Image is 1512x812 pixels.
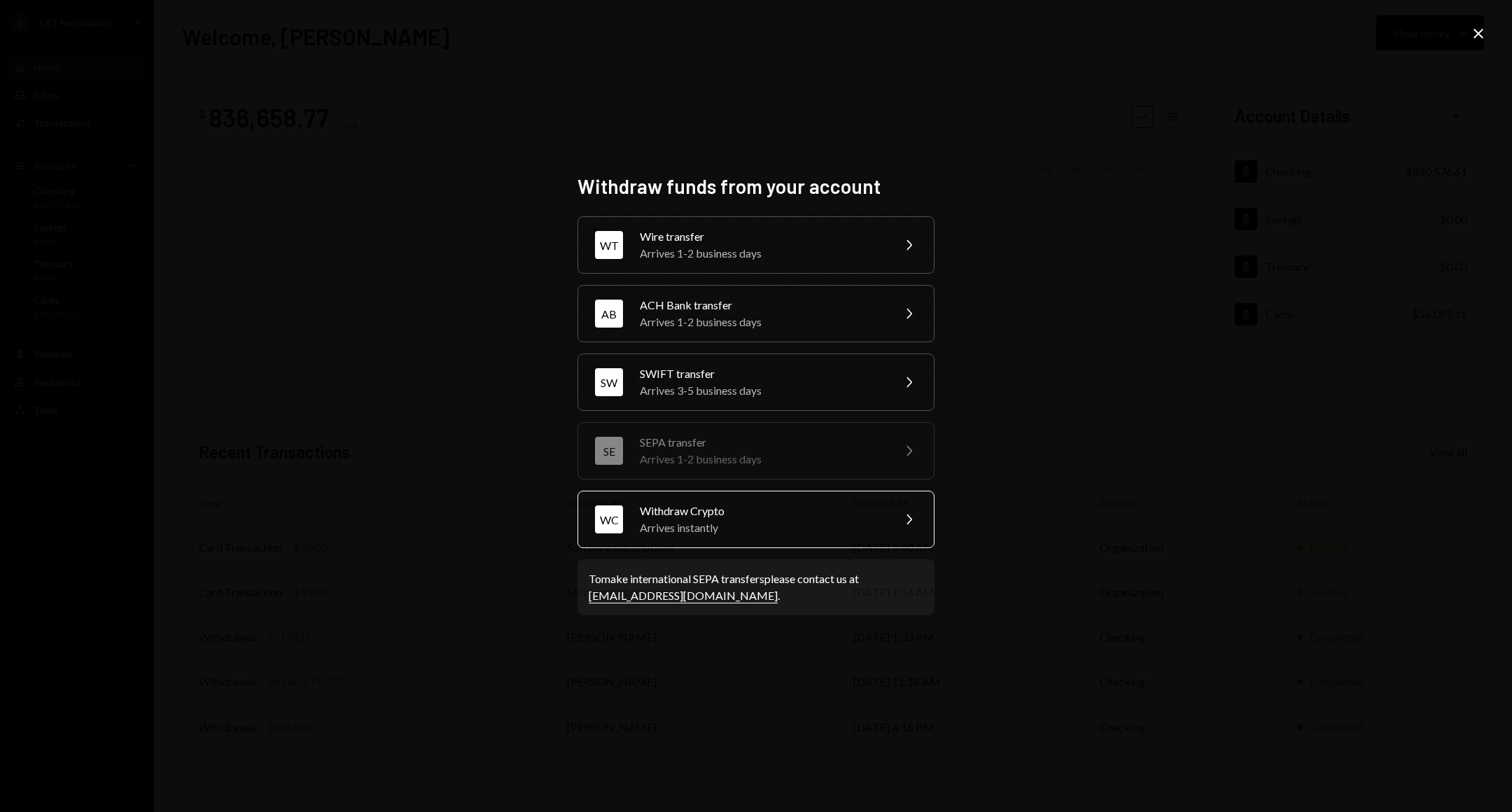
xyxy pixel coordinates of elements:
div: Arrives 1-2 business days [640,314,883,330]
div: Arrives instantly [640,519,883,536]
div: To make international SEPA transfers please contact us at . [589,570,923,604]
a: [EMAIL_ADDRESS][DOMAIN_NAME] [589,589,778,603]
h2: Withdraw funds from your account [577,173,934,200]
div: Arrives 3-5 business days [640,382,883,399]
div: AB [595,300,623,328]
button: WTWire transferArrives 1-2 business days [577,216,934,274]
div: WC [595,505,623,533]
div: SE [595,437,623,465]
div: Wire transfer [640,228,883,245]
div: SWIFT transfer [640,365,883,382]
div: Arrives 1-2 business days [640,451,883,468]
div: SEPA transfer [640,434,883,451]
button: WCWithdraw CryptoArrives instantly [577,491,934,548]
div: Arrives 1-2 business days [640,245,883,262]
button: ABACH Bank transferArrives 1-2 business days [577,285,934,342]
div: WT [595,231,623,259]
button: SWSWIFT transferArrives 3-5 business days [577,353,934,411]
button: SESEPA transferArrives 1-2 business days [577,422,934,479]
div: SW [595,368,623,396]
div: ACH Bank transfer [640,297,883,314]
div: Withdraw Crypto [640,503,883,519]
